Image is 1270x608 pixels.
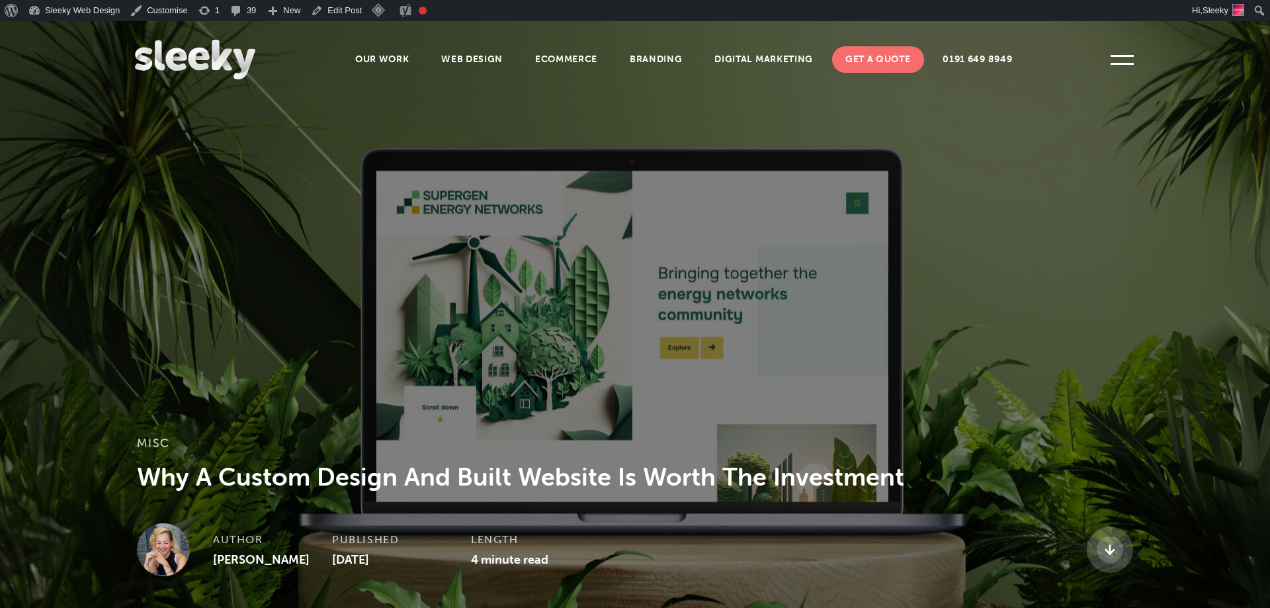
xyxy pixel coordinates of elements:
[137,523,190,576] img: Jennifer Betts avatar
[832,46,924,73] a: Get A Quote
[137,435,1133,460] h3: Misc
[332,523,471,563] div: [DATE]
[419,7,427,15] div: Focus keyphrase not set
[471,533,519,546] strong: Length
[428,46,516,73] a: Web Design
[342,46,423,73] a: Our Work
[929,46,1025,73] a: 0191 649 8949
[1203,5,1228,15] span: Sleeky
[471,552,478,567] span: 4
[522,46,611,73] a: Ecommerce
[137,460,1133,494] h1: Why A Custom Design And Built Website Is Worth The Investment
[332,533,399,546] strong: Published
[213,533,263,546] strong: Author
[1232,4,1244,16] img: sleeky-avatar.svg
[481,552,548,567] span: minute read
[616,46,696,73] a: Branding
[213,523,332,563] div: [PERSON_NAME]
[701,46,826,73] a: Digital Marketing
[135,40,255,79] img: Sleeky Web Design Newcastle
